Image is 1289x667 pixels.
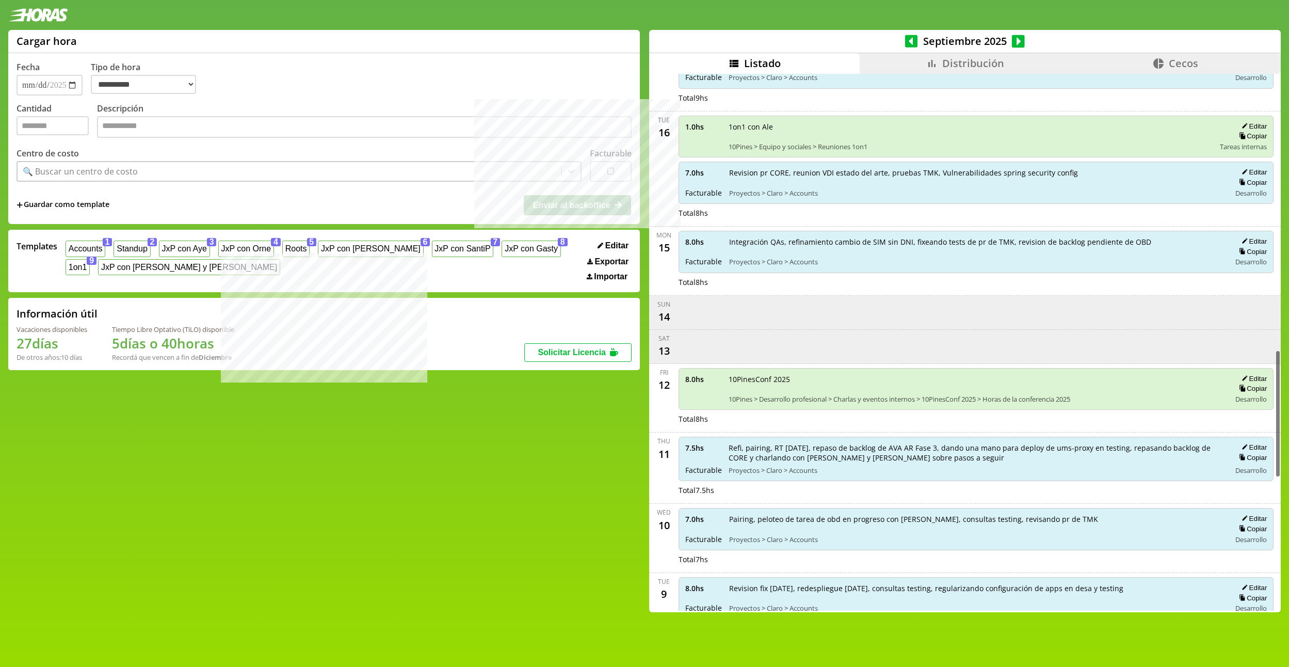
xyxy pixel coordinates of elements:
button: JxP con Orne4 [218,241,274,257]
span: 7.0 hs [685,168,722,178]
span: Proyectos > Claro > Accounts [729,535,1224,544]
span: Proyectos > Claro > Accounts [729,188,1224,198]
span: +Guardar como template [17,199,109,211]
div: Tue [658,577,670,586]
div: Tue [658,116,670,124]
div: Total 8 hs [679,208,1274,218]
div: De otros años: 10 días [17,353,87,362]
h2: Información útil [17,307,98,321]
select: Tipo de hora [91,75,196,94]
div: Total 8 hs [679,414,1274,424]
span: Proyectos > Claro > Accounts [729,466,1224,475]
button: Copiar [1236,178,1267,187]
div: 🔍 Buscar un centro de costo [23,166,138,177]
button: Copiar [1236,453,1267,462]
div: Total 9 hs [679,93,1274,103]
button: Copiar [1236,247,1267,256]
span: 7 [491,238,501,246]
button: Editar [1238,514,1267,523]
span: Integración QAs, refinamiento cambio de SIM sin DNI, fixeando tests de pr de TMK, revision de bac... [729,237,1224,247]
span: 5 [307,238,317,246]
button: Editar [1238,443,1267,452]
button: Editar [1238,374,1267,383]
button: Accounts1 [66,241,105,257]
div: 15 [656,240,672,256]
h1: Cargar hora [17,34,77,48]
span: Facturable [685,257,722,266]
div: 16 [656,124,672,141]
button: JxP con [PERSON_NAME] y [PERSON_NAME] [98,259,280,275]
textarea: Descripción [97,116,632,138]
span: Revision fix [DATE], redespliegue [DATE], consultas testing, regularizando configuración de apps ... [729,583,1224,593]
div: 11 [656,446,672,462]
div: Total 7.5 hs [679,485,1274,495]
button: Copiar [1236,132,1267,140]
span: 2 [148,238,157,246]
button: Editar [1238,237,1267,246]
span: Importar [594,272,627,281]
label: Descripción [97,103,632,140]
span: Tareas internas [1220,142,1267,151]
span: 8.0 hs [685,374,721,384]
button: JxP con SantiP7 [432,241,494,257]
img: logotipo [8,8,68,22]
span: + [17,199,23,211]
h1: 27 días [17,334,87,353]
div: Vacaciones disponibles [17,325,87,334]
span: Proyectos > Claro > Accounts [729,257,1224,266]
span: 8.0 hs [685,583,722,593]
span: Facturable [685,465,721,475]
div: Tiempo Libre Optativo (TiLO) disponible [112,325,234,334]
span: Septiembre 2025 [917,34,1012,48]
button: Copiar [1236,525,1267,533]
button: JxP con [PERSON_NAME]6 [318,241,423,257]
button: Editar [1238,583,1267,592]
span: Desarrollo [1235,394,1267,404]
button: Solicitar Licencia [524,343,632,362]
button: Editar [1238,122,1267,131]
span: 7.0 hs [685,514,722,524]
button: Copiar [1236,594,1267,602]
div: Fri [660,368,668,377]
input: Cantidad [17,116,89,135]
span: Desarrollo [1235,188,1267,198]
button: Copiar [1236,384,1267,393]
span: 8 [558,238,568,246]
div: 9 [656,586,672,602]
h1: 5 días o 40 horas [112,334,234,353]
label: Fecha [17,61,40,73]
span: Exportar [594,257,629,266]
span: Listado [744,56,781,70]
div: 13 [656,343,672,359]
span: Desarrollo [1235,73,1267,82]
div: scrollable content [649,74,1281,611]
span: 10Pines > Desarrollo profesional > Charlas y eventos internos > 10PinesConf 2025 > Horas de la co... [729,394,1224,404]
span: 3 [207,238,217,246]
span: Pairing, peloteo de tarea de obd en progreso con [PERSON_NAME], consultas testing, revisando pr d... [729,514,1224,524]
div: 10 [656,517,672,533]
span: 6 [421,238,430,246]
span: Facturable [685,188,722,198]
span: Facturable [685,603,722,613]
span: Cecos [1169,56,1198,70]
div: Total 8 hs [679,277,1274,287]
span: Desarrollo [1235,257,1267,266]
span: Proyectos > Claro > Accounts [729,604,1224,613]
span: Solicitar Licencia [538,348,606,357]
span: Revision pr CORE, reunion VDI estado del arte, pruebas TMK, Vulnerabilidades spring security config [729,168,1224,178]
span: Distribución [942,56,1004,70]
button: JxP con Gasty8 [502,241,560,257]
div: Sun [657,300,670,309]
label: Centro de costo [17,148,79,159]
span: Desarrollo [1235,466,1267,475]
div: Sat [658,334,670,343]
button: Exportar [584,257,632,267]
span: Facturable [685,72,721,82]
span: 4 [271,238,281,246]
span: 1.0 hs [685,122,721,132]
span: Templates [17,241,57,252]
label: Cantidad [17,103,97,140]
span: 10PinesConf 2025 [729,374,1224,384]
span: Facturable [685,534,722,544]
span: Desarrollo [1235,535,1267,544]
